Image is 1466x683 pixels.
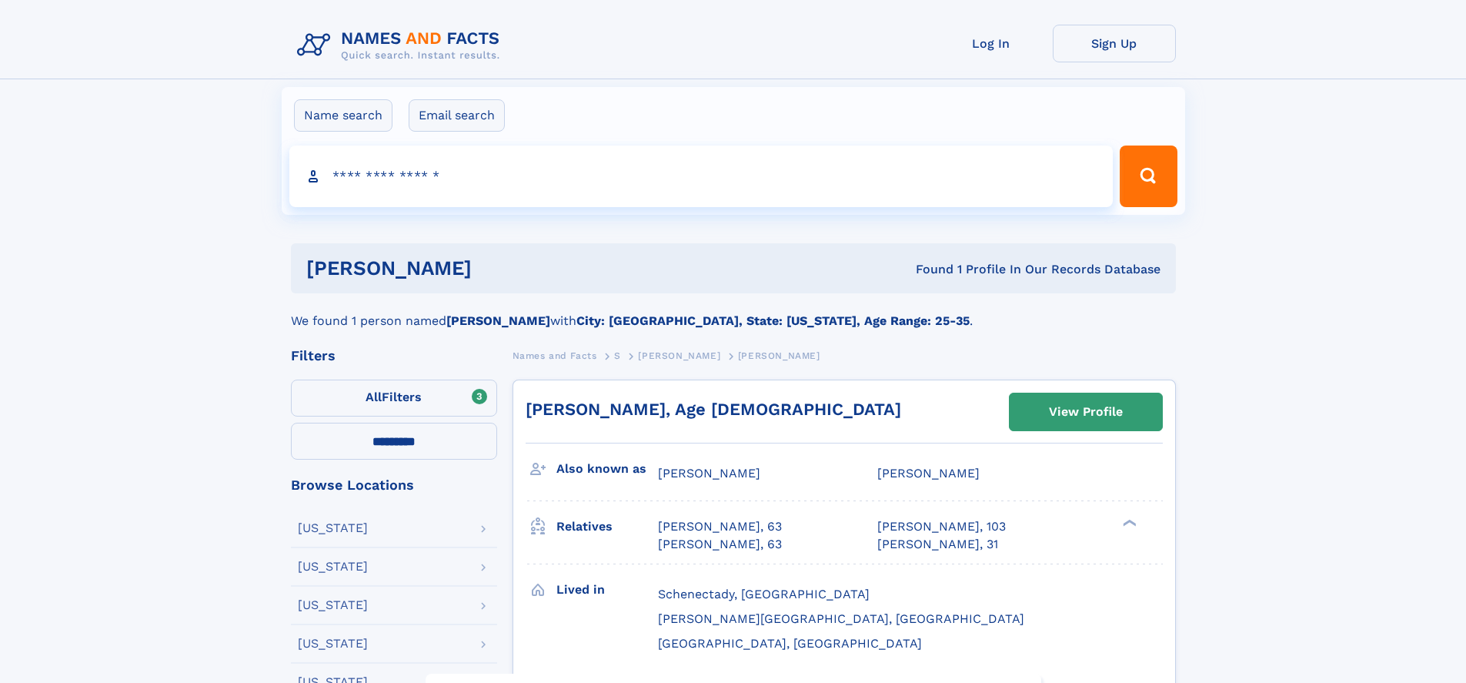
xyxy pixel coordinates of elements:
a: Names and Facts [513,346,597,365]
div: [US_STATE] [298,599,368,611]
label: Email search [409,99,505,132]
h3: Relatives [556,514,658,540]
div: Filters [291,349,497,363]
b: [PERSON_NAME] [446,313,550,328]
div: We found 1 person named with . [291,293,1176,330]
a: [PERSON_NAME], 103 [877,518,1006,535]
span: [GEOGRAPHIC_DATA], [GEOGRAPHIC_DATA] [658,636,922,651]
div: [US_STATE] [298,638,368,650]
a: S [614,346,621,365]
span: [PERSON_NAME] [638,350,720,361]
label: Filters [291,380,497,417]
h1: [PERSON_NAME] [306,259,694,278]
a: [PERSON_NAME], Age [DEMOGRAPHIC_DATA] [526,400,901,419]
input: search input [289,146,1114,207]
span: [PERSON_NAME] [738,350,820,361]
span: [PERSON_NAME] [658,466,760,480]
label: Name search [294,99,392,132]
span: All [366,390,382,404]
div: [US_STATE] [298,522,368,534]
b: City: [GEOGRAPHIC_DATA], State: [US_STATE], Age Range: 25-35 [576,313,970,328]
a: [PERSON_NAME] [638,346,720,365]
div: Browse Locations [291,478,497,492]
a: [PERSON_NAME], 31 [877,536,998,553]
a: [PERSON_NAME], 63 [658,518,782,535]
div: [US_STATE] [298,561,368,573]
img: Logo Names and Facts [291,25,513,66]
div: ❯ [1119,518,1137,528]
span: [PERSON_NAME][GEOGRAPHIC_DATA], [GEOGRAPHIC_DATA] [658,611,1024,626]
a: View Profile [1010,393,1162,430]
a: [PERSON_NAME], 63 [658,536,782,553]
span: S [614,350,621,361]
span: [PERSON_NAME] [877,466,980,480]
h3: Also known as [556,456,658,482]
span: Schenectady, [GEOGRAPHIC_DATA] [658,587,870,601]
a: Sign Up [1053,25,1176,62]
a: Log In [930,25,1053,62]
button: Search Button [1120,146,1177,207]
div: Found 1 Profile In Our Records Database [693,261,1160,278]
div: View Profile [1049,394,1123,430]
h3: Lived in [556,577,658,603]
